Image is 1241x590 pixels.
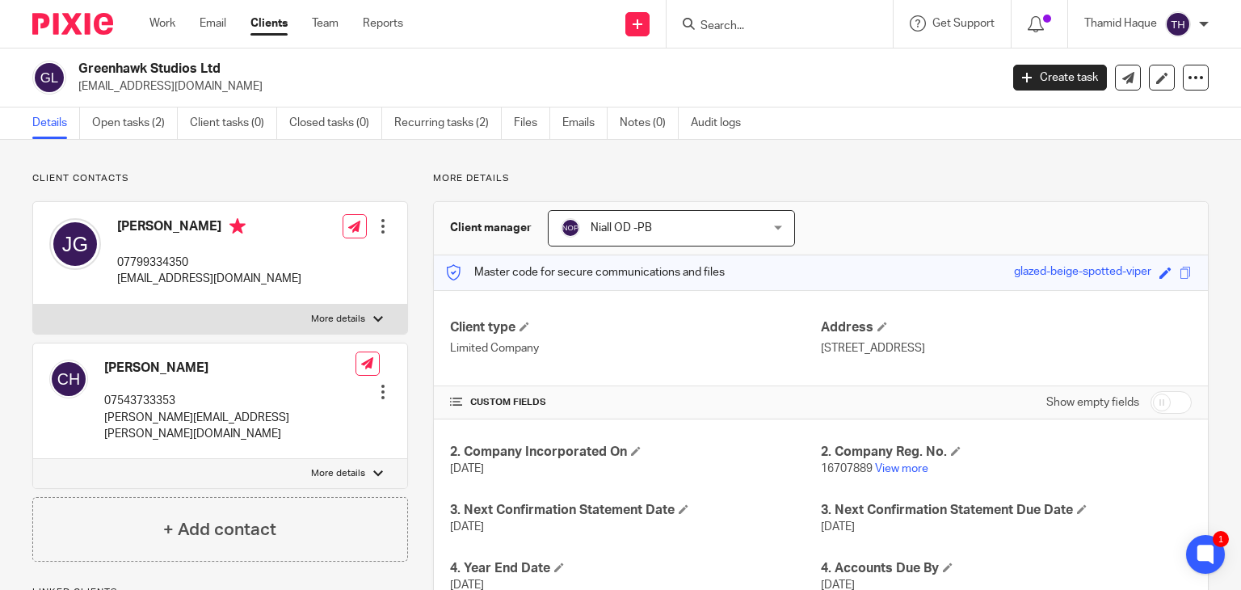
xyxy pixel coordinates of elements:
[117,271,301,287] p: [EMAIL_ADDRESS][DOMAIN_NAME]
[163,517,276,542] h4: + Add contact
[394,107,502,139] a: Recurring tasks (2)
[450,521,484,533] span: [DATE]
[450,502,821,519] h4: 3. Next Confirmation Statement Date
[104,410,355,443] p: [PERSON_NAME][EMAIL_ADDRESS][PERSON_NAME][DOMAIN_NAME]
[932,18,995,29] span: Get Support
[446,264,725,280] p: Master code for secure communications and files
[32,172,408,185] p: Client contacts
[821,560,1192,577] h4: 4. Accounts Due By
[92,107,178,139] a: Open tasks (2)
[312,15,339,32] a: Team
[311,313,365,326] p: More details
[1165,11,1191,37] img: svg%3E
[311,467,365,480] p: More details
[591,222,652,234] span: Niall OD -PB
[450,319,821,336] h4: Client type
[190,107,277,139] a: Client tasks (0)
[363,15,403,32] a: Reports
[49,360,88,398] img: svg%3E
[450,463,484,474] span: [DATE]
[32,13,113,35] img: Pixie
[699,19,844,34] input: Search
[49,218,101,270] img: svg%3E
[200,15,226,32] a: Email
[32,61,66,95] img: svg%3E
[821,502,1192,519] h4: 3. Next Confirmation Statement Due Date
[821,463,873,474] span: 16707889
[78,61,807,78] h2: Greenhawk Studios Ltd
[821,319,1192,336] h4: Address
[1013,65,1107,91] a: Create task
[1213,531,1229,547] div: 1
[117,255,301,271] p: 07799334350
[1046,394,1139,411] label: Show empty fields
[620,107,679,139] a: Notes (0)
[289,107,382,139] a: Closed tasks (0)
[1014,263,1151,282] div: glazed-beige-spotted-viper
[433,172,1209,185] p: More details
[821,444,1192,461] h4: 2. Company Reg. No.
[821,521,855,533] span: [DATE]
[1084,15,1157,32] p: Thamid Haque
[78,78,989,95] p: [EMAIL_ADDRESS][DOMAIN_NAME]
[691,107,753,139] a: Audit logs
[104,393,355,409] p: 07543733353
[562,107,608,139] a: Emails
[450,396,821,409] h4: CUSTOM FIELDS
[117,218,301,238] h4: [PERSON_NAME]
[450,220,532,236] h3: Client manager
[514,107,550,139] a: Files
[450,560,821,577] h4: 4. Year End Date
[875,463,928,474] a: View more
[450,444,821,461] h4: 2. Company Incorporated On
[450,340,821,356] p: Limited Company
[32,107,80,139] a: Details
[104,360,355,377] h4: [PERSON_NAME]
[250,15,288,32] a: Clients
[229,218,246,234] i: Primary
[149,15,175,32] a: Work
[821,340,1192,356] p: [STREET_ADDRESS]
[561,218,580,238] img: svg%3E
